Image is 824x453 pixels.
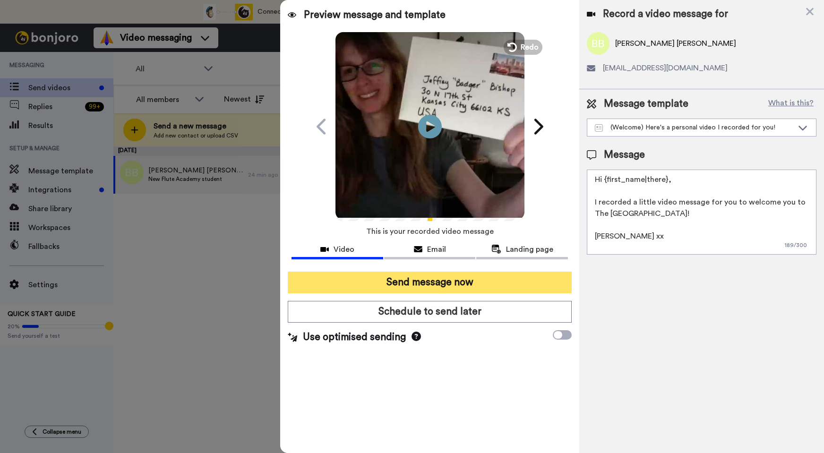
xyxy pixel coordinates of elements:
img: Message-temps.svg [595,124,603,132]
div: (Welcome) Here's a personal video I recorded for you! [595,123,793,132]
span: Video [334,244,354,255]
button: Schedule to send later [288,301,572,323]
textarea: Hi {first_name|there}, I recorded a little video message for you to welcome you to The [GEOGRAPHI... [587,170,816,255]
span: Message template [604,97,688,111]
button: Send message now [288,272,572,293]
span: Message [604,148,645,162]
span: Email [427,244,446,255]
span: Use optimised sending [303,330,406,344]
span: This is your recorded video message [366,221,494,242]
span: Landing page [506,244,553,255]
button: What is this? [765,97,816,111]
